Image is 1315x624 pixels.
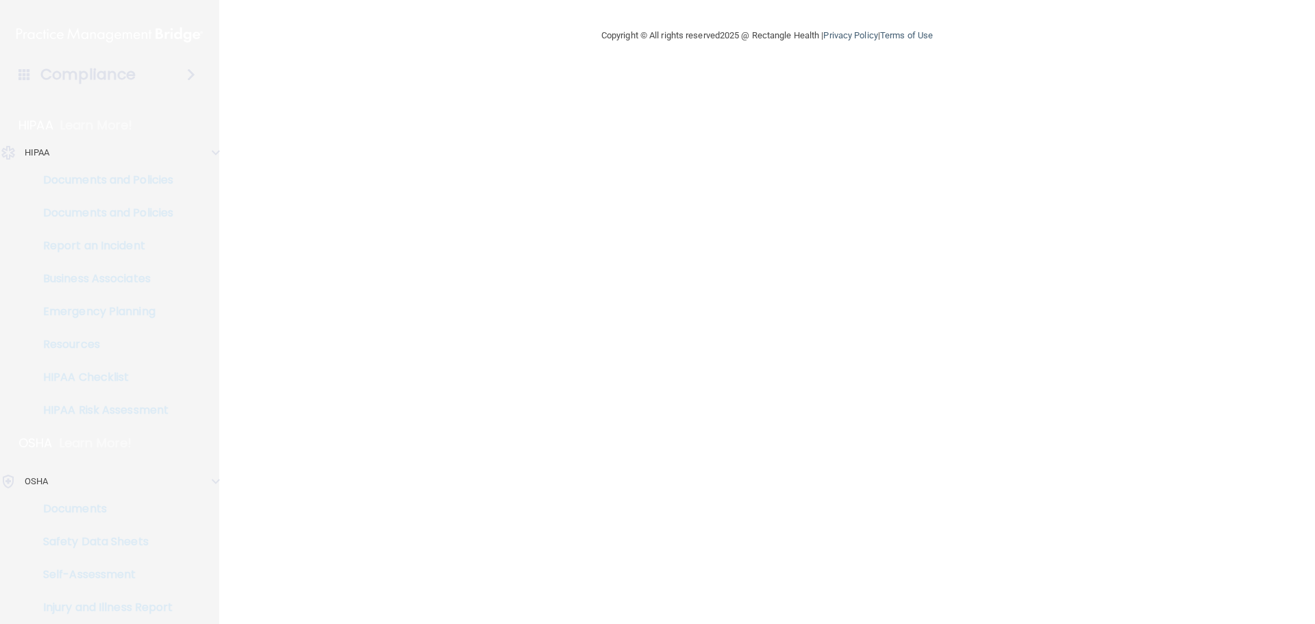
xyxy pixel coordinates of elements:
p: OSHA [18,435,53,451]
img: PMB logo [16,21,203,49]
p: HIPAA [18,117,53,134]
p: Documents and Policies [9,173,196,187]
p: Self-Assessment [9,568,196,582]
p: HIPAA [25,145,50,161]
p: Learn More! [60,435,132,451]
p: OSHA [25,473,48,490]
p: HIPAA Risk Assessment [9,403,196,417]
p: Documents and Policies [9,206,196,220]
p: Resources [9,338,196,351]
p: Injury and Illness Report [9,601,196,614]
a: Terms of Use [880,30,933,40]
p: Emergency Planning [9,305,196,319]
p: Business Associates [9,272,196,286]
p: Report an Incident [9,239,196,253]
p: Documents [9,502,196,516]
div: Copyright © All rights reserved 2025 @ Rectangle Health | | [517,14,1017,58]
p: HIPAA Checklist [9,371,196,384]
a: Privacy Policy [823,30,877,40]
h4: Compliance [40,65,136,84]
p: Safety Data Sheets [9,535,196,549]
p: Learn More! [60,117,133,134]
